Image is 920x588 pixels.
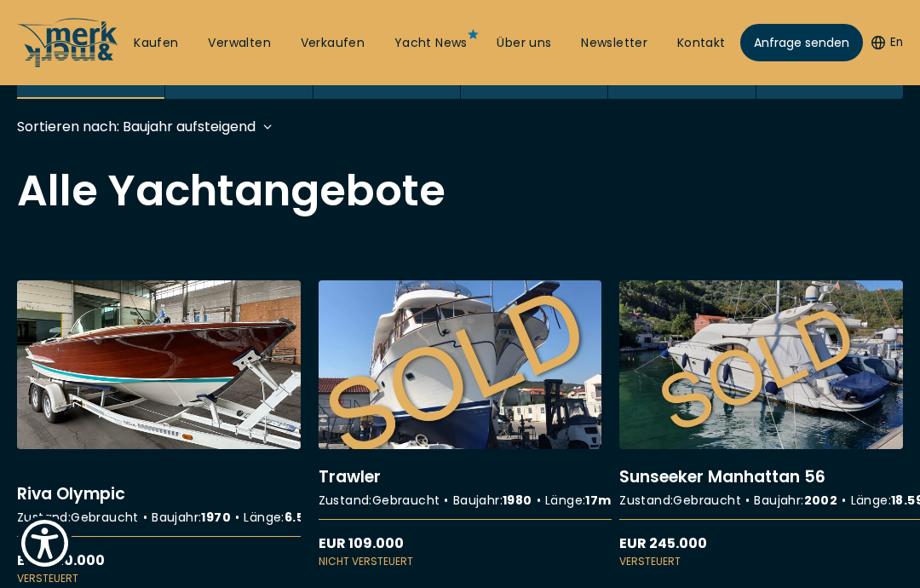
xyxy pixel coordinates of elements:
[497,35,551,52] a: Über uns
[208,35,271,52] a: Verwalten
[17,516,72,571] button: Show Accessibility Preferences
[394,35,468,52] a: Yacht News
[17,280,301,586] a: More details aboutRiva Olympic
[319,280,602,569] a: More details aboutTrawler
[17,116,256,137] div: Sortieren nach: Baujahr aufsteigend
[619,280,903,569] a: More details aboutSunseeker Manhattan 56
[740,24,863,61] a: Anfrage senden
[871,34,903,51] button: En
[301,35,365,52] a: Verkaufen
[134,35,178,52] a: Kaufen
[581,35,647,52] a: Newsletter
[677,35,726,52] a: Kontakt
[17,170,903,212] h2: Alle Yachtangebote
[754,34,849,52] span: Anfrage senden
